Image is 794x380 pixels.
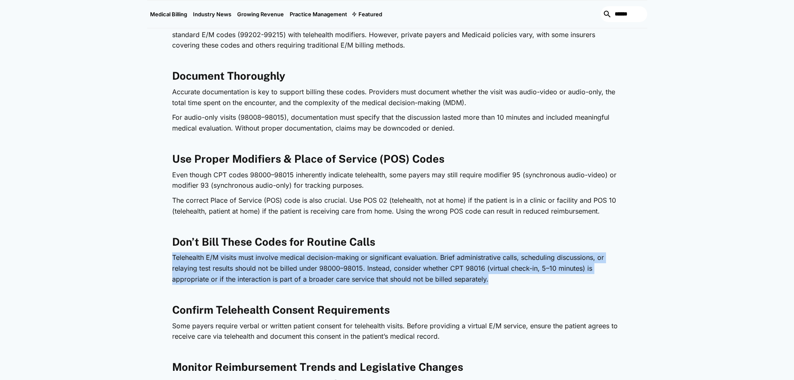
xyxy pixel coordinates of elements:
[172,321,622,342] p: Some payers require verbal or written patient consent for telehealth visits. Before providing a v...
[172,55,622,66] p: ‍
[172,195,622,216] p: The correct Place of Service (POS) code is also crucial. Use POS 02 (telehealth, not at home) if ...
[172,112,622,133] p: For audio-only visits (98008–98015), documentation must specify that the discussion lasted more t...
[234,0,287,28] a: Growing Revenue
[172,221,622,232] p: ‍
[172,138,622,148] p: ‍
[172,346,622,357] p: ‍
[358,11,382,18] div: Featured
[287,0,350,28] a: Practice Management
[350,0,385,28] div: Featured
[172,19,622,51] p: Not all payers have adopted these new codes. For example, Medicare 98000-98015 and instead requir...
[172,361,463,373] strong: Monitor Reimbursement Trends and Legislative Changes
[172,304,390,316] strong: Confirm Telehealth Consent Requirements
[172,252,622,284] p: Telehealth E/M visits must involve medical decision-making or significant evaluation. Brief admin...
[172,70,285,82] strong: Document Thoroughly
[147,0,190,28] a: Medical Billing
[172,153,444,165] strong: Use Proper Modifiers & Place of Service (POS) Codes
[172,170,622,191] p: Even though CPT codes 98000–98015 inherently indicate telehealth, some payers may still require m...
[190,0,234,28] a: Industry News
[172,236,375,248] strong: Don’t Bill These Codes for Routine Calls
[172,289,622,299] p: ‍
[172,87,622,108] p: Accurate documentation is key to support billing these codes. Providers must document whether the...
